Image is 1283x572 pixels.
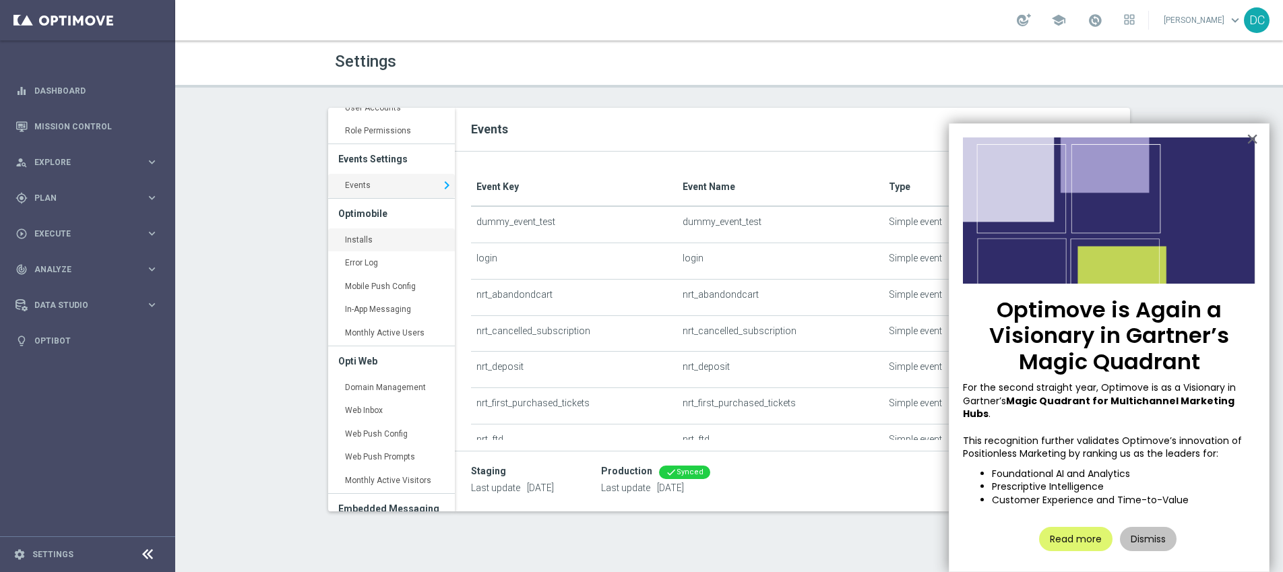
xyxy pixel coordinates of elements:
td: Simple event [883,388,1038,424]
h3: Events Settings [338,144,445,174]
a: Domain Management [328,376,455,400]
li: Customer Experience and Time-to-Value [992,494,1255,507]
i: track_changes [15,263,28,276]
a: Dashboard [34,73,158,108]
i: settings [13,548,26,561]
td: nrt_first_purchased_tickets [677,388,883,424]
span: [DATE] [527,482,554,493]
td: nrt_first_purchased_tickets [471,388,677,424]
td: nrt_deposit [677,352,883,388]
td: dummy_event_test [677,206,883,243]
i: play_circle_outline [15,228,28,240]
a: Mission Control [34,108,158,144]
td: login [471,243,677,280]
li: Foundational AI and Analytics [992,468,1255,481]
a: Web Inbox [328,399,455,423]
div: Analyze [15,263,146,276]
span: Data Studio [34,301,146,309]
a: Monthly Active Visitors [328,469,455,493]
h3: Embedded Messaging [338,494,445,523]
button: Dismiss [1120,527,1177,551]
i: keyboard_arrow_right [146,263,158,276]
a: Web Push Prompts [328,445,455,470]
div: Mission Control [15,108,158,144]
span: Explore [34,158,146,166]
a: Error Log [328,251,455,276]
td: Simple event [883,424,1038,460]
span: [DATE] [657,482,684,493]
div: Execute [15,228,146,240]
a: Events [328,174,455,198]
td: nrt_cancelled_subscription [677,315,883,352]
i: keyboard_arrow_right [146,298,158,311]
p: Last update [471,482,554,494]
div: Production [601,466,652,477]
a: Monthly Active Users [328,321,455,346]
span: keyboard_arrow_down [1228,13,1243,28]
div: DC [1244,7,1270,33]
th: Type [883,168,1038,206]
td: Simple event [883,279,1038,315]
div: Data Studio [15,299,146,311]
h3: Opti Web [338,346,445,376]
div: Explore [15,156,146,168]
td: login [677,243,883,280]
td: Simple event [883,352,1038,388]
a: Mobile Push Config [328,275,455,299]
h3: Optimobile [338,199,445,228]
th: Event Key [471,168,677,206]
td: nrt_abandondcart [471,279,677,315]
a: Role Permissions [328,119,455,144]
i: person_search [15,156,28,168]
td: nrt_abandondcart [677,279,883,315]
span: school [1051,13,1066,28]
i: lightbulb [15,335,28,347]
strong: Magic Quadrant for Multichannel Marketing Hubs [963,394,1237,421]
p: Optimove is Again a Visionary in Gartner’s Magic Quadrant [963,297,1255,375]
h2: Events [471,121,1114,137]
td: Simple event [883,206,1038,243]
td: Simple event [883,315,1038,352]
div: Dashboard [15,73,158,108]
i: keyboard_arrow_right [439,175,455,195]
td: Simple event [883,243,1038,280]
a: Settings [32,550,73,559]
div: Optibot [15,323,158,358]
button: Read more [1039,527,1113,551]
span: Analyze [34,265,146,274]
td: nrt_ftd [471,424,677,460]
i: keyboard_arrow_right [146,227,158,240]
div: Staging [471,466,506,477]
button: Close [1246,128,1259,150]
span: Synced [677,468,703,476]
td: nrt_cancelled_subscription [471,315,677,352]
td: dummy_event_test [471,206,677,243]
i: done [666,467,677,478]
a: [PERSON_NAME] [1162,10,1244,30]
div: Plan [15,192,146,204]
i: gps_fixed [15,192,28,204]
a: In-App Messaging [328,298,455,322]
i: equalizer [15,85,28,97]
span: Execute [34,230,146,238]
li: Prescriptive Intelligence [992,480,1255,494]
p: Last update [601,482,710,494]
td: nrt_ftd [677,424,883,460]
span: For the second straight year, Optimove is as a Visionary in Gartner’s [963,381,1239,408]
i: keyboard_arrow_right [146,191,158,204]
span: Plan [34,194,146,202]
a: Web Push Config [328,422,455,447]
h1: Settings [335,52,719,71]
a: Optibot [34,323,158,358]
i: keyboard_arrow_right [146,156,158,168]
th: Event Name [677,168,883,206]
a: User Accounts [328,96,455,121]
p: This recognition further validates Optimove’s innovation of Positionless Marketing by ranking us ... [963,435,1255,461]
td: nrt_deposit [471,352,677,388]
span: . [989,407,991,420]
a: Installs [328,228,455,253]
